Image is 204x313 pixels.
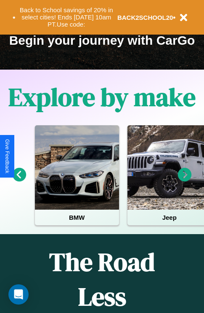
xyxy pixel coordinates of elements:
div: Open Intercom Messenger [8,284,29,305]
b: BACK2SCHOOL20 [117,14,173,21]
h4: BMW [35,210,119,225]
div: Give Feedback [4,139,10,173]
button: Back to School savings of 20% in select cities! Ends [DATE] 10am PT.Use code: [16,4,117,30]
h1: Explore by make [8,80,196,114]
